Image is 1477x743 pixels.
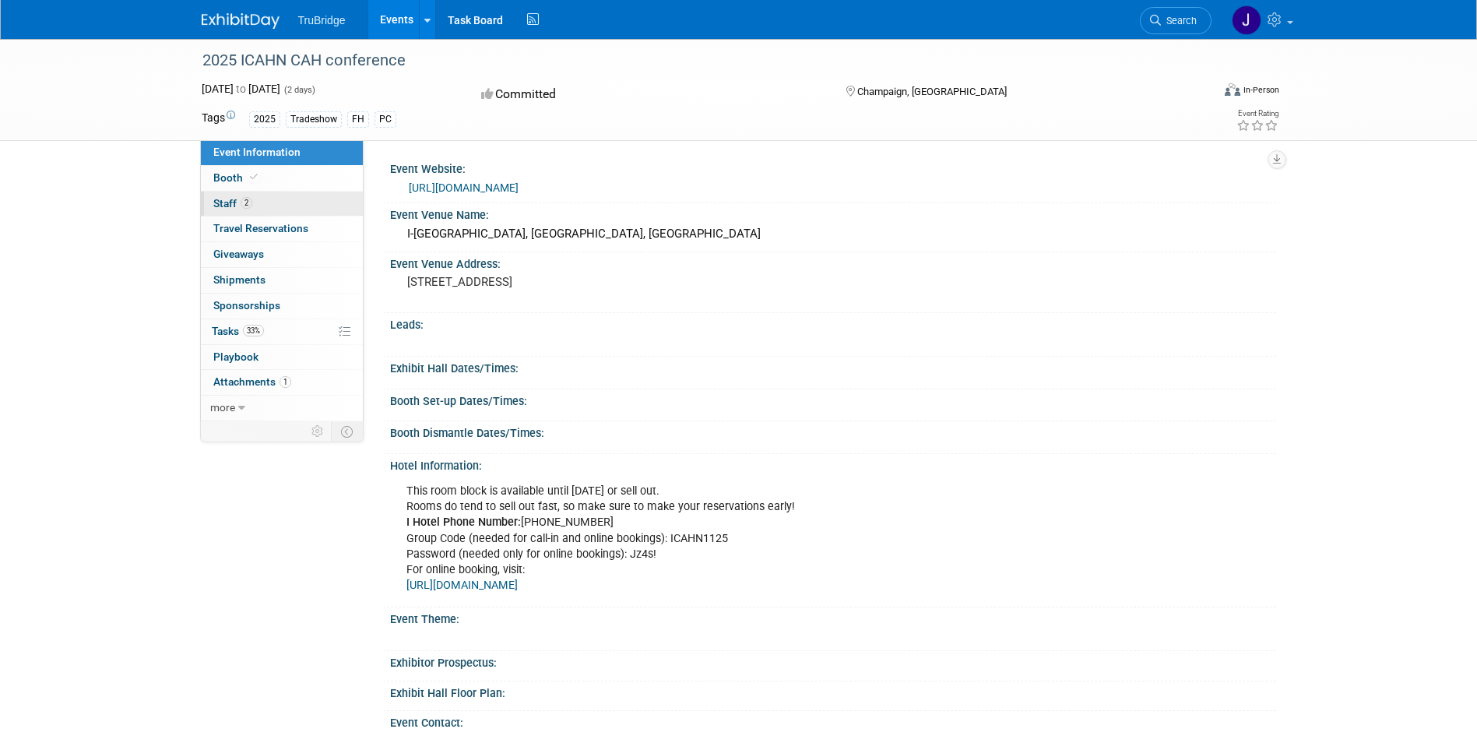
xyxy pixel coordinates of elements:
[390,203,1276,223] div: Event Venue Name:
[1232,5,1261,35] img: Jeff Burke
[1120,81,1280,104] div: Event Format
[201,268,363,293] a: Shipments
[243,325,264,336] span: 33%
[234,83,248,95] span: to
[201,192,363,217] a: Staff2
[331,421,363,442] td: Toggle Event Tabs
[201,294,363,319] a: Sponsorships
[390,681,1276,701] div: Exhibit Hall Floor Plan:
[390,711,1276,731] div: Event Contact:
[201,166,363,191] a: Booth
[201,217,363,241] a: Travel Reservations
[213,273,266,286] span: Shipments
[409,181,519,194] a: [URL][DOMAIN_NAME]
[201,140,363,165] a: Event Information
[212,325,264,337] span: Tasks
[1225,83,1240,96] img: Format-Inperson.png
[201,319,363,344] a: Tasks33%
[298,14,346,26] span: TruBridge
[202,83,280,95] span: [DATE] [DATE]
[201,370,363,395] a: Attachments1
[213,171,261,184] span: Booth
[202,13,280,29] img: ExhibitDay
[241,197,252,209] span: 2
[390,389,1276,409] div: Booth Set-up Dates/Times:
[286,111,342,128] div: Tradeshow
[407,275,742,289] pre: [STREET_ADDRESS]
[304,421,332,442] td: Personalize Event Tab Strip
[213,197,252,210] span: Staff
[390,313,1276,333] div: Leads:
[390,607,1276,627] div: Event Theme:
[280,376,291,388] span: 1
[390,454,1276,474] div: Hotel Information:
[201,345,363,370] a: Playbook
[201,396,363,421] a: more
[390,357,1276,376] div: Exhibit Hall Dates/Times:
[250,173,258,181] i: Booth reservation complete
[1243,84,1279,96] div: In-Person
[390,252,1276,272] div: Event Venue Address:
[390,157,1276,177] div: Event Website:
[406,516,521,529] b: I Hotel Phone Number:
[1140,7,1211,34] a: Search
[406,579,518,592] a: [URL][DOMAIN_NAME]
[1161,15,1197,26] span: Search
[390,651,1276,671] div: Exhibitor Prospectus:
[477,81,821,108] div: Committed
[213,248,264,260] span: Giveaways
[210,401,235,414] span: more
[213,299,280,312] span: Sponsorships
[213,375,291,388] span: Attachments
[197,47,1188,75] div: 2025 ICAHN CAH conference
[283,85,315,95] span: (2 days)
[857,86,1007,97] span: Champaign, [GEOGRAPHIC_DATA]
[1236,110,1278,118] div: Event Rating
[347,111,369,128] div: FH
[213,222,308,234] span: Travel Reservations
[375,111,396,128] div: PC
[202,110,235,128] td: Tags
[396,476,1103,601] div: This room block is available until [DATE] or sell out. Rooms do tend to sell out fast, so make su...
[201,242,363,267] a: Giveaways
[249,111,280,128] div: 2025
[213,146,301,158] span: Event Information
[213,350,258,363] span: Playbook
[390,421,1276,441] div: Booth Dismantle Dates/Times:
[402,222,1264,246] div: I-[GEOGRAPHIC_DATA], [GEOGRAPHIC_DATA], [GEOGRAPHIC_DATA]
